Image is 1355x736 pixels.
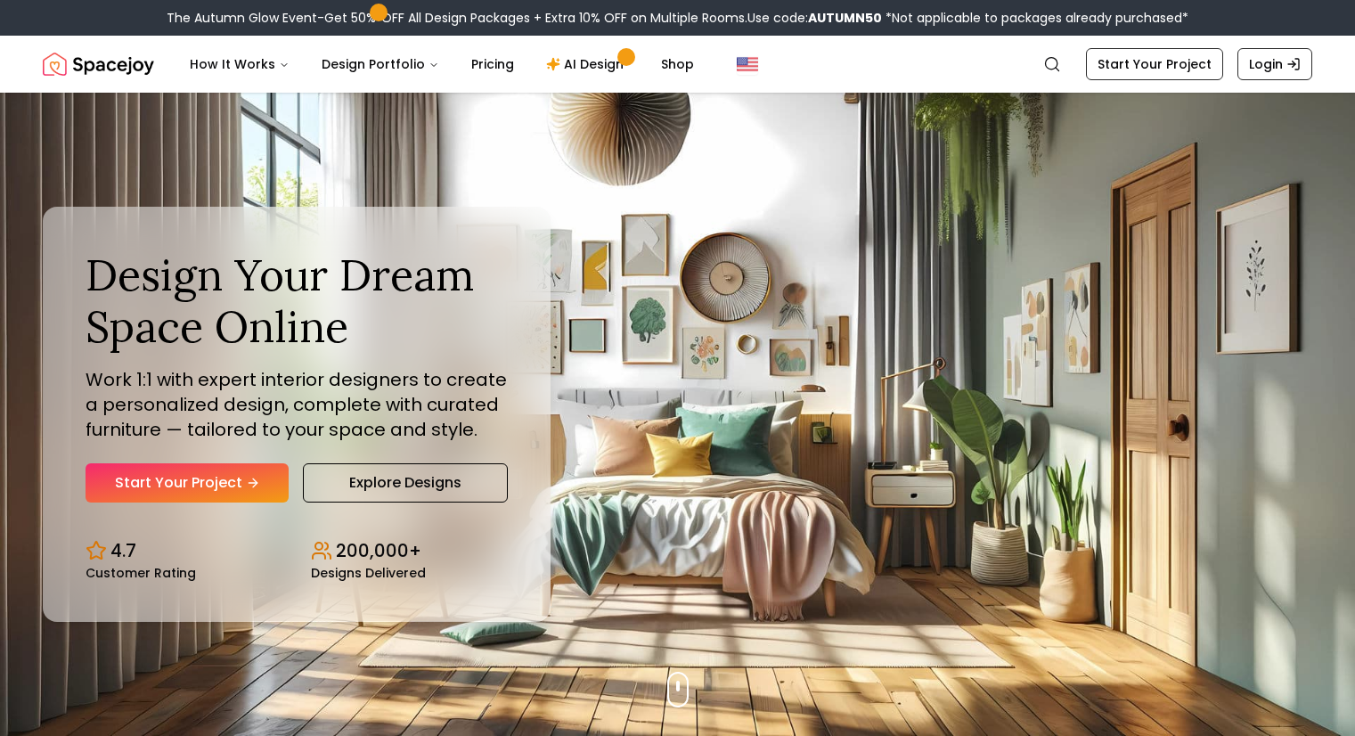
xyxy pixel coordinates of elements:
button: Design Portfolio [307,46,453,82]
nav: Global [43,36,1312,93]
button: How It Works [175,46,304,82]
b: AUTUMN50 [808,9,882,27]
a: Start Your Project [86,463,289,503]
div: Design stats [86,524,508,579]
a: Start Your Project [1086,48,1223,80]
h1: Design Your Dream Space Online [86,249,508,352]
span: Use code: [747,9,882,27]
img: United States [737,53,758,75]
small: Customer Rating [86,567,196,579]
span: *Not applicable to packages already purchased* [882,9,1188,27]
small: Designs Delivered [311,567,426,579]
nav: Main [175,46,708,82]
p: 4.7 [110,538,136,563]
p: 200,000+ [336,538,421,563]
a: Spacejoy [43,46,154,82]
a: Shop [647,46,708,82]
img: Spacejoy Logo [43,46,154,82]
a: AI Design [532,46,643,82]
a: Login [1237,48,1312,80]
p: Work 1:1 with expert interior designers to create a personalized design, complete with curated fu... [86,367,508,442]
a: Pricing [457,46,528,82]
div: The Autumn Glow Event-Get 50% OFF All Design Packages + Extra 10% OFF on Multiple Rooms. [167,9,1188,27]
a: Explore Designs [303,463,508,503]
